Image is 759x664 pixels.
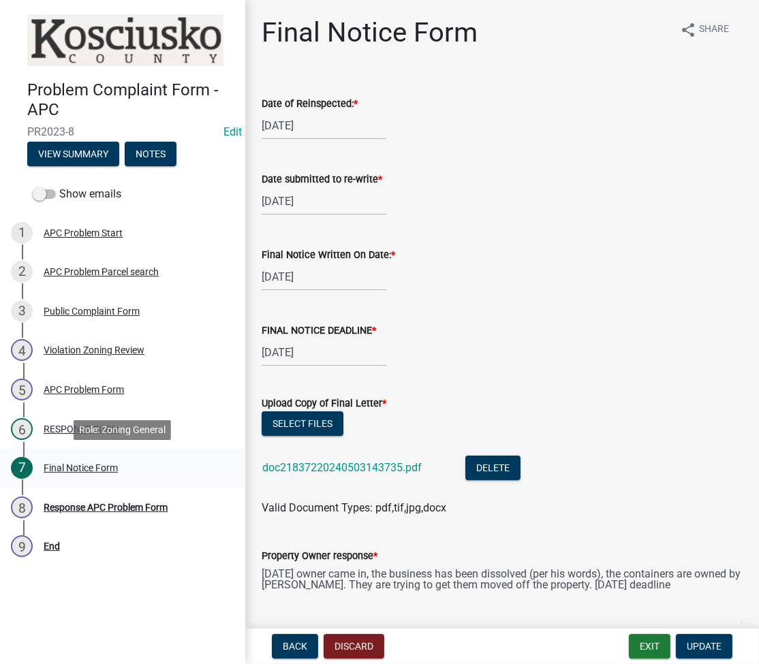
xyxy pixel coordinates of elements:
[27,80,234,120] h4: Problem Complaint Form - APC
[11,339,33,361] div: 4
[11,261,33,283] div: 2
[283,641,307,652] span: Back
[262,552,377,561] label: Property Owner response
[27,142,119,166] button: View Summary
[680,22,696,38] i: share
[223,125,242,138] a: Edit
[223,125,242,138] wm-modal-confirm: Edit Application Number
[687,641,722,652] span: Update
[44,463,118,473] div: Final Notice Form
[125,142,176,166] button: Notes
[44,385,124,394] div: APC Problem Form
[11,300,33,322] div: 3
[44,228,123,238] div: APC Problem Start
[262,338,386,366] input: mm/dd/yyyy
[44,541,60,551] div: End
[262,411,343,436] button: Select files
[676,634,732,659] button: Update
[27,149,119,160] wm-modal-confirm: Summary
[324,634,384,659] button: Discard
[262,251,395,260] label: Final Notice Written On Date:
[11,222,33,244] div: 1
[262,112,386,140] input: mm/dd/yyyy
[262,99,358,109] label: Date of Reinspected:
[11,496,33,518] div: 8
[44,345,144,355] div: Violation Zoning Review
[44,503,168,512] div: Response APC Problem Form
[11,418,33,440] div: 6
[27,125,218,138] span: PR2023-8
[262,187,386,215] input: mm/dd/yyyy
[629,634,670,659] button: Exit
[11,379,33,400] div: 5
[262,501,446,514] span: Valid Document Types: pdf,tif,jpg,docx
[262,175,382,185] label: Date submitted to re-write
[262,263,386,291] input: mm/dd/yyyy
[44,267,159,276] div: APC Problem Parcel search
[33,186,121,202] label: Show emails
[125,149,176,160] wm-modal-confirm: Notes
[74,420,171,440] div: Role: Zoning General
[262,16,478,49] h1: Final Notice Form
[44,306,140,316] div: Public Complaint Form
[699,22,729,38] span: Share
[262,399,386,409] label: Upload Copy of Final Letter
[465,462,521,475] wm-modal-confirm: Delete Document
[27,14,223,66] img: Kosciusko County, Indiana
[465,456,521,480] button: Delete
[11,535,33,557] div: 9
[44,424,120,434] div: RESPONSE FORM
[11,457,33,479] div: 7
[272,634,318,659] button: Back
[262,461,422,474] a: doc21837220240503143735.pdf
[669,16,740,43] button: shareShare
[262,326,376,336] label: FINAL NOTICE DEADLINE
